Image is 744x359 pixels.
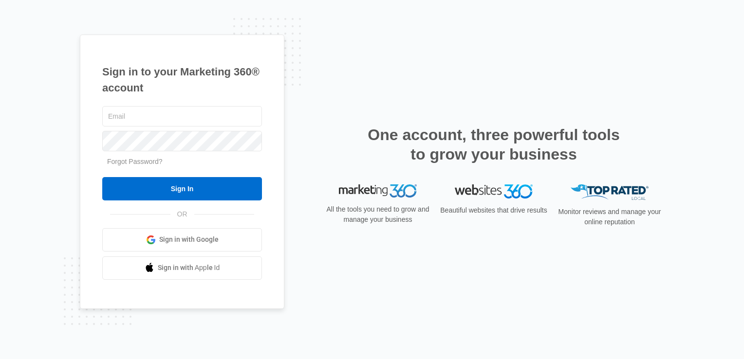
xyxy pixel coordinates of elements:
[102,64,262,96] h1: Sign in to your Marketing 360® account
[365,125,623,164] h2: One account, three powerful tools to grow your business
[158,263,220,273] span: Sign in with Apple Id
[170,209,194,219] span: OR
[455,184,533,198] img: Websites 360
[102,256,262,280] a: Sign in with Apple Id
[339,184,417,198] img: Marketing 360
[323,204,432,225] p: All the tools you need to grow and manage your business
[571,184,649,200] img: Top Rated Local
[102,106,262,126] input: Email
[439,205,548,215] p: Beautiful websites that drive results
[159,234,219,245] span: Sign in with Google
[102,177,262,200] input: Sign In
[107,158,163,165] a: Forgot Password?
[555,207,664,227] p: Monitor reviews and manage your online reputation
[102,228,262,251] a: Sign in with Google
